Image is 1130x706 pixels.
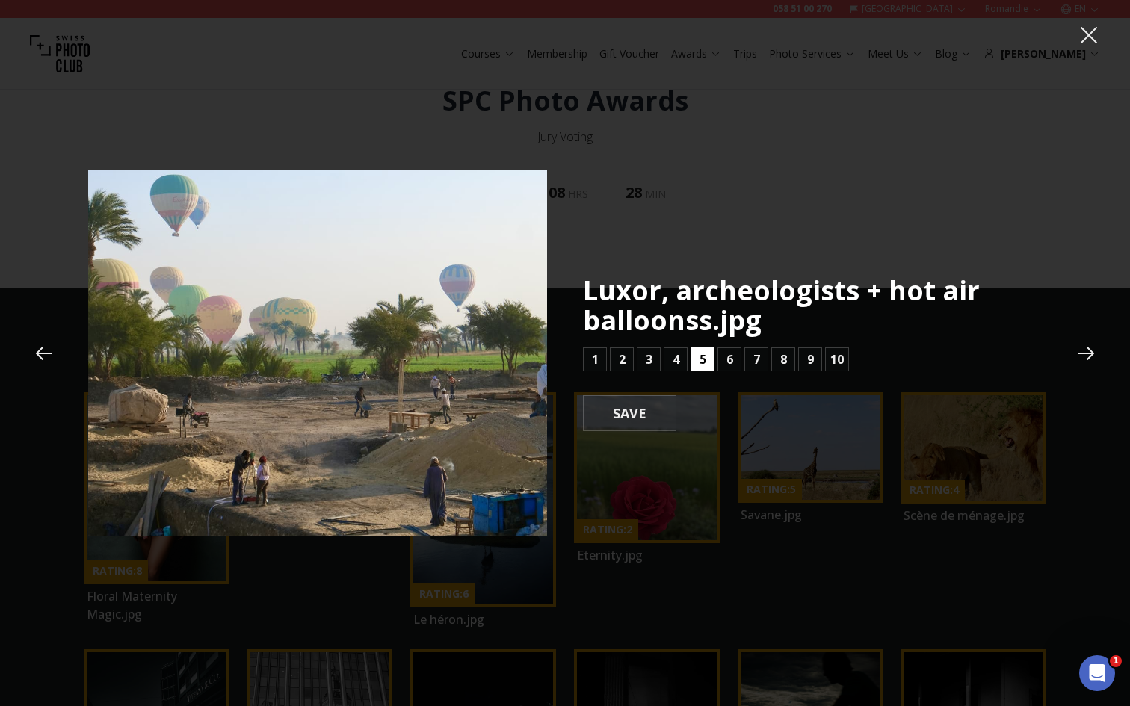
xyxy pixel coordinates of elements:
b: SAVE [601,403,658,423]
b: 4 [673,350,679,368]
button: 6 [717,347,741,371]
iframe: Intercom live chat [1079,655,1115,691]
b: 3 [646,350,652,368]
b: 8 [780,350,787,368]
button: 8 [771,347,795,371]
img: Luxor, archeologists + hot air balloonss.jpg [88,170,547,536]
button: 2 [610,347,634,371]
b: 7 [753,350,760,368]
b: 1 [592,350,599,368]
button: SAVE [583,395,676,431]
button: 5 [691,347,714,371]
span: 1 [1110,655,1122,667]
b: 2 [619,350,626,368]
button: 3 [637,347,661,371]
button: 9 [798,347,822,371]
button: 10 [825,347,849,371]
button: 7 [744,347,768,371]
b: 10 [830,350,844,368]
b: 5 [700,350,706,368]
p: Luxor, archeologists + hot air balloonss.jpg [583,276,1042,335]
button: 1 [583,347,607,371]
button: 4 [664,347,688,371]
b: 9 [807,350,814,368]
b: 6 [726,350,733,368]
